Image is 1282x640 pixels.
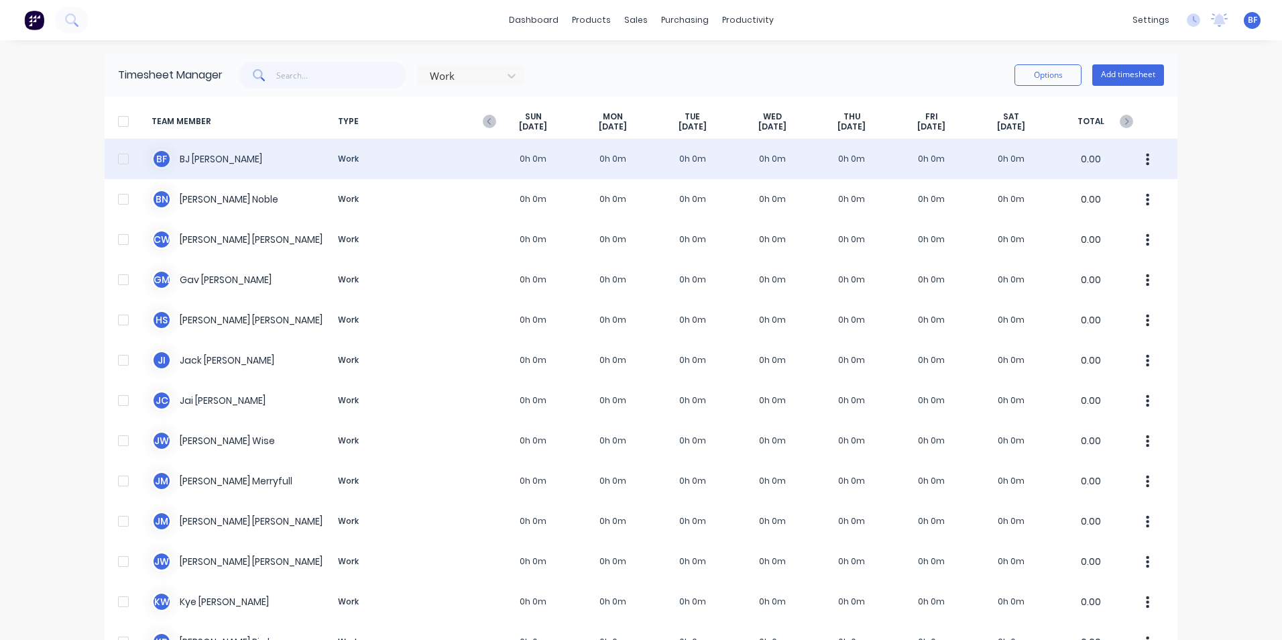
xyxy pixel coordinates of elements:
span: [DATE] [679,121,707,132]
span: MON [603,111,623,122]
button: Options [1014,64,1082,86]
span: [DATE] [917,121,945,132]
span: TEAM MEMBER [152,111,333,132]
div: sales [618,10,654,30]
div: settings [1126,10,1176,30]
span: SAT [1003,111,1019,122]
div: productivity [715,10,780,30]
span: FRI [925,111,938,122]
span: TUE [685,111,700,122]
div: products [565,10,618,30]
span: SUN [525,111,542,122]
span: [DATE] [997,121,1025,132]
span: [DATE] [599,121,627,132]
span: BF [1248,14,1257,26]
span: WED [763,111,782,122]
span: TOTAL [1051,111,1130,132]
button: Add timesheet [1092,64,1164,86]
div: purchasing [654,10,715,30]
a: dashboard [502,10,565,30]
div: Timesheet Manager [118,67,223,83]
input: Search... [276,62,407,89]
span: [DATE] [837,121,866,132]
img: Factory [24,10,44,30]
span: [DATE] [519,121,547,132]
span: THU [843,111,860,122]
span: TYPE [333,111,493,132]
span: [DATE] [758,121,786,132]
